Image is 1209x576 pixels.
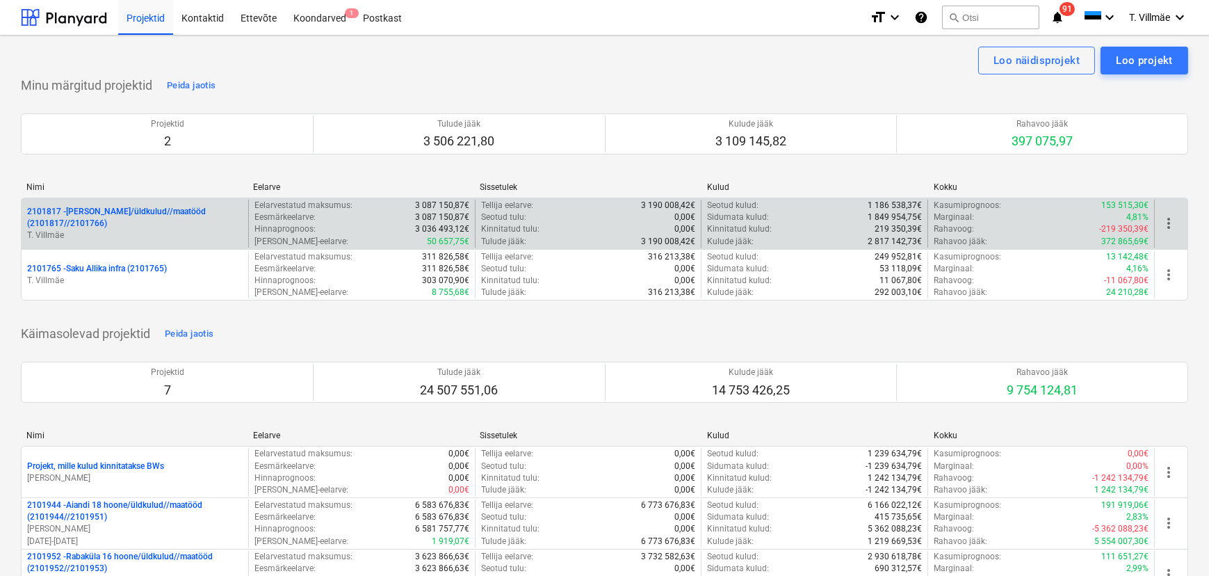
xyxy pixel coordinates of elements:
[712,382,790,399] p: 14 753 426,25
[1101,499,1149,511] p: 191 919,06€
[707,461,769,472] p: Sidumata kulud :
[707,472,772,484] p: Kinnitatud kulud :
[481,263,526,275] p: Seotud tulu :
[481,551,533,563] p: Tellija eelarve :
[674,511,695,523] p: 0,00€
[254,551,352,563] p: Eelarvestatud maksumus :
[423,118,494,130] p: Tulude jääk
[481,563,526,575] p: Seotud tulu :
[641,200,695,211] p: 3 190 008,42€
[1101,9,1118,26] i: keyboard_arrow_down
[415,200,469,211] p: 3 087 150,87€
[1007,367,1078,378] p: Rahavoo jääk
[1101,200,1149,211] p: 153 515,30€
[151,118,184,130] p: Projektid
[914,9,928,26] i: Abikeskus
[1050,9,1064,26] i: notifications
[707,563,769,575] p: Sidumata kulud :
[674,211,695,223] p: 0,00€
[481,200,533,211] p: Tellija eelarve :
[641,236,695,248] p: 3 190 008,42€
[254,211,316,223] p: Eesmärkeelarve :
[1126,511,1149,523] p: 2,83%
[26,182,242,192] div: Nimi
[432,287,469,298] p: 8 755,68€
[481,251,533,263] p: Tellija eelarve :
[934,182,1149,192] div: Kokku
[27,275,243,287] p: T. Villmäe
[707,448,758,460] p: Seotud kulud :
[715,118,786,130] p: Kulude jääk
[254,223,316,235] p: Hinnaprognoos :
[422,263,469,275] p: 311 826,58€
[254,484,348,496] p: [PERSON_NAME]-eelarve :
[868,211,922,223] p: 1 849 954,75€
[254,472,316,484] p: Hinnaprognoos :
[448,448,469,460] p: 0,00€
[27,206,243,230] p: 2101817 - [PERSON_NAME]/üldkulud//maatööd (2101817//2101766)
[415,563,469,575] p: 3 623 866,63€
[415,499,469,511] p: 6 583 676,83€
[934,275,974,287] p: Rahavoog :
[674,448,695,460] p: 0,00€
[707,431,923,440] div: Kulud
[868,536,922,547] p: 1 219 669,53€
[715,133,786,150] p: 3 109 145,82
[934,499,1001,511] p: Kasumiprognoos :
[674,484,695,496] p: 0,00€
[253,431,469,440] div: Eelarve
[254,523,316,535] p: Hinnaprognoos :
[674,263,695,275] p: 0,00€
[21,326,150,342] p: Käimasolevad projektid
[167,78,216,94] div: Peida jaotis
[707,236,754,248] p: Kulude jääk :
[674,223,695,235] p: 0,00€
[432,536,469,547] p: 1 919,07€
[934,223,974,235] p: Rahavoog :
[1171,9,1188,26] i: keyboard_arrow_down
[707,223,772,235] p: Kinnitatud kulud :
[1104,275,1149,287] p: -11 067,80€
[481,499,533,511] p: Tellija eelarve :
[27,499,243,523] p: 2101944 - Aiandi 18 hoone/üldkulud//maatööd (2101944//2101951)
[707,536,754,547] p: Kulude jääk :
[1126,263,1149,275] p: 4,16%
[254,200,352,211] p: Eelarvestatud maksumus :
[1128,448,1149,460] p: 0,00€
[420,367,498,378] p: Tulude jääk
[934,511,974,523] p: Marginaal :
[934,236,987,248] p: Rahavoo jääk :
[415,511,469,523] p: 6 583 676,83€
[480,431,695,440] div: Sissetulek
[161,323,217,345] button: Peida jaotis
[978,47,1095,74] button: Loo näidisprojekt
[423,133,494,150] p: 3 506 221,80
[427,236,469,248] p: 50 657,75€
[707,511,769,523] p: Sidumata kulud :
[707,551,758,563] p: Seotud kulud :
[1139,509,1209,576] iframe: Chat Widget
[1126,461,1149,472] p: 0,00%
[254,251,352,263] p: Eelarvestatud maksumus :
[712,367,790,378] p: Kulude jääk
[27,523,243,535] p: [PERSON_NAME]
[942,6,1039,29] button: Otsi
[26,431,242,440] div: Nimi
[253,182,469,192] div: Eelarve
[707,263,769,275] p: Sidumata kulud :
[1101,551,1149,563] p: 111 651,27€
[648,251,695,263] p: 316 213,38€
[481,461,526,472] p: Seotud tulu :
[1126,563,1149,575] p: 2,99%
[875,511,922,523] p: 415 735,65€
[1106,251,1149,263] p: 13 142,48€
[481,484,526,496] p: Tulude jääk :
[868,499,922,511] p: 6 166 022,12€
[415,211,469,223] p: 3 087 150,87€
[420,382,498,399] p: 24 507 551,06
[27,472,243,484] p: [PERSON_NAME]
[481,236,526,248] p: Tulude jääk :
[27,263,167,275] p: 2101765 - Saku Allika infra (2101765)
[1012,118,1073,130] p: Rahavoo jääk
[934,200,1001,211] p: Kasumiprognoos :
